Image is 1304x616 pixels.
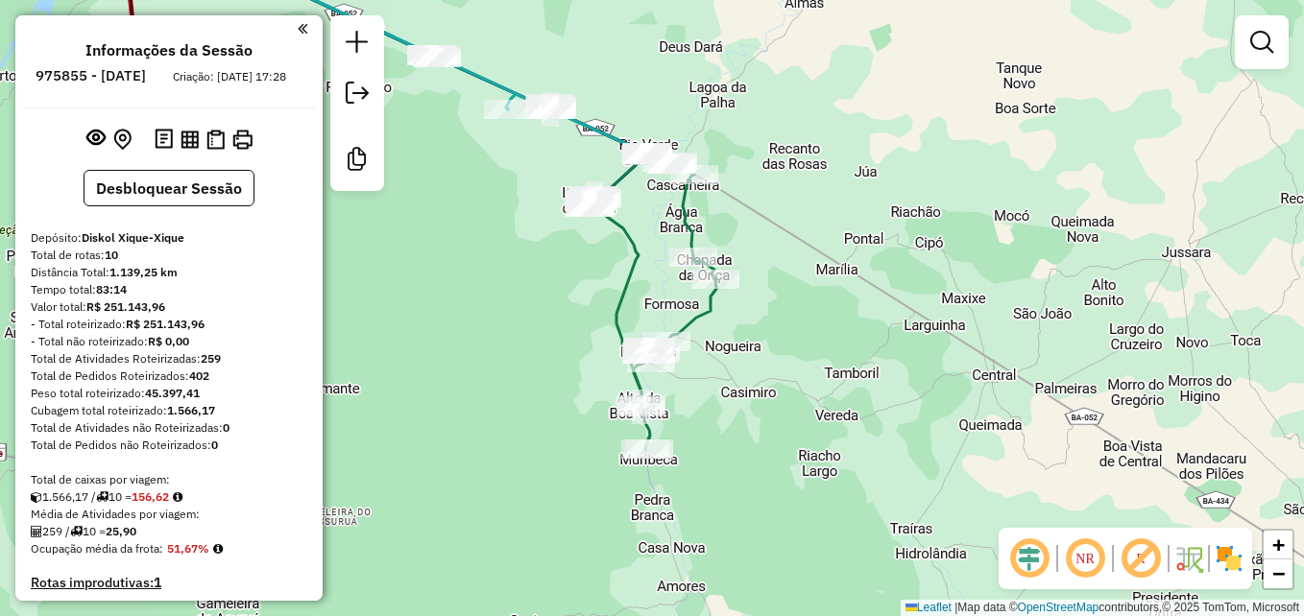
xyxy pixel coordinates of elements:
[954,601,957,614] span: |
[139,598,147,615] strong: 0
[85,41,253,59] h4: Informações da Sessão
[96,491,109,503] i: Total de rotas
[173,491,182,503] i: Meta Caixas/viagem: 210,00 Diferença: -53,38
[36,67,146,84] h6: 975855 - [DATE]
[203,126,229,154] button: Visualizar Romaneio
[165,68,294,85] div: Criação: [DATE] 17:28
[1272,561,1285,585] span: −
[31,491,42,503] i: Cubagem total roteirizado
[31,599,307,615] h4: Rotas vários dias:
[1264,559,1292,588] a: Zoom out
[86,299,165,314] strong: R$ 251.143,96
[31,350,307,367] div: Total de Atividades Roteirizadas:
[1018,601,1099,614] a: OpenStreetMap
[1006,535,1052,581] span: Ocultar deslocamento
[31,471,307,488] div: Total de caixas por viagem:
[1214,543,1244,574] img: Exibir/Ocultar setores
[31,333,307,350] div: - Total não roteirizado:
[31,281,307,298] div: Tempo total:
[901,600,1304,616] div: Map data © contributors,© 2025 TomTom, Microsoft
[82,230,184,245] strong: Diskol Xique-Xique
[1272,533,1285,557] span: +
[70,526,83,537] i: Total de rotas
[1264,531,1292,559] a: Zoom in
[31,402,307,419] div: Cubagem total roteirizado:
[211,438,218,452] strong: 0
[109,265,178,279] strong: 1.139,25 km
[31,385,307,402] div: Peso total roteirizado:
[106,524,136,538] strong: 25,90
[31,229,307,247] div: Depósito:
[906,601,952,614] a: Leaflet
[298,17,307,39] a: Clique aqui para minimizar o painel
[31,367,307,385] div: Total de Pedidos Roteirizados:
[148,334,189,348] strong: R$ 0,00
[31,488,307,506] div: 1.566,17 / 10 =
[84,170,254,206] button: Desbloquear Sessão
[145,386,200,400] strong: 45.397,41
[31,247,307,264] div: Total de rotas:
[31,316,307,333] div: - Total roteirizado:
[132,489,169,504] strong: 156,62
[109,125,135,154] button: Centralizar mapa no depósito ou ponto de apoio
[31,437,307,454] div: Total de Pedidos não Roteirizados:
[1243,23,1281,61] a: Exibir filtros
[201,351,221,366] strong: 259
[126,317,205,331] strong: R$ 251.143,96
[31,419,307,437] div: Total de Atividades não Roteirizadas:
[1118,535,1164,581] span: Exibir rótulo
[151,125,177,154] button: Logs desbloquear sessão
[31,526,42,537] i: Total de Atividades
[31,506,307,523] div: Média de Atividades por viagem:
[31,264,307,281] div: Distância Total:
[189,368,209,383] strong: 402
[223,420,229,435] strong: 0
[1173,543,1204,574] img: Fluxo de ruas
[31,575,307,591] h4: Rotas improdutivas:
[83,124,109,154] button: Exibir sessão original
[105,248,118,262] strong: 10
[96,282,127,296] strong: 83:14
[167,403,215,417] strong: 1.566,17
[167,541,209,556] strong: 51,67%
[213,543,223,555] em: Média calculada utilizando a maior ocupação (%Peso ou %Cubagem) de cada rota da sessão. Rotas cro...
[31,523,307,540] div: 259 / 10 =
[31,541,163,556] span: Ocupação média da frota:
[338,23,376,66] a: Nova sessão e pesquisa
[177,126,203,152] button: Visualizar relatório de Roteirização
[338,140,376,183] a: Criar modelo
[31,298,307,316] div: Valor total:
[1062,535,1108,581] span: Ocultar NR
[229,126,256,154] button: Imprimir Rotas
[338,74,376,117] a: Exportar sessão
[154,574,161,591] strong: 1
